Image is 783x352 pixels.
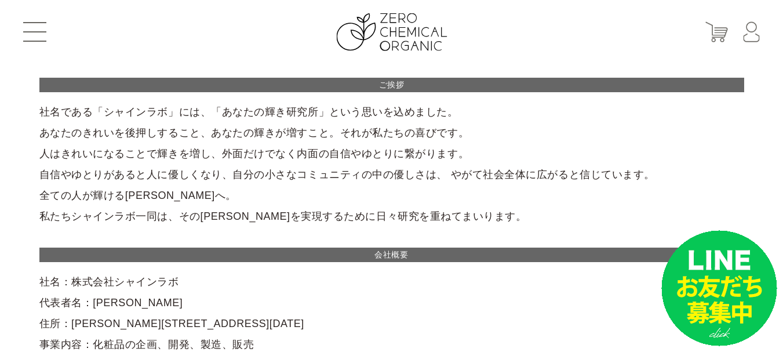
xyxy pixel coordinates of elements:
[336,13,447,51] img: ZERO CHEMICAL ORGANIC
[743,22,760,42] img: マイページ
[39,78,744,92] h2: ご挨拶
[705,22,728,42] img: カート
[661,230,777,346] img: small_line.png
[39,248,744,262] h2: 会社概要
